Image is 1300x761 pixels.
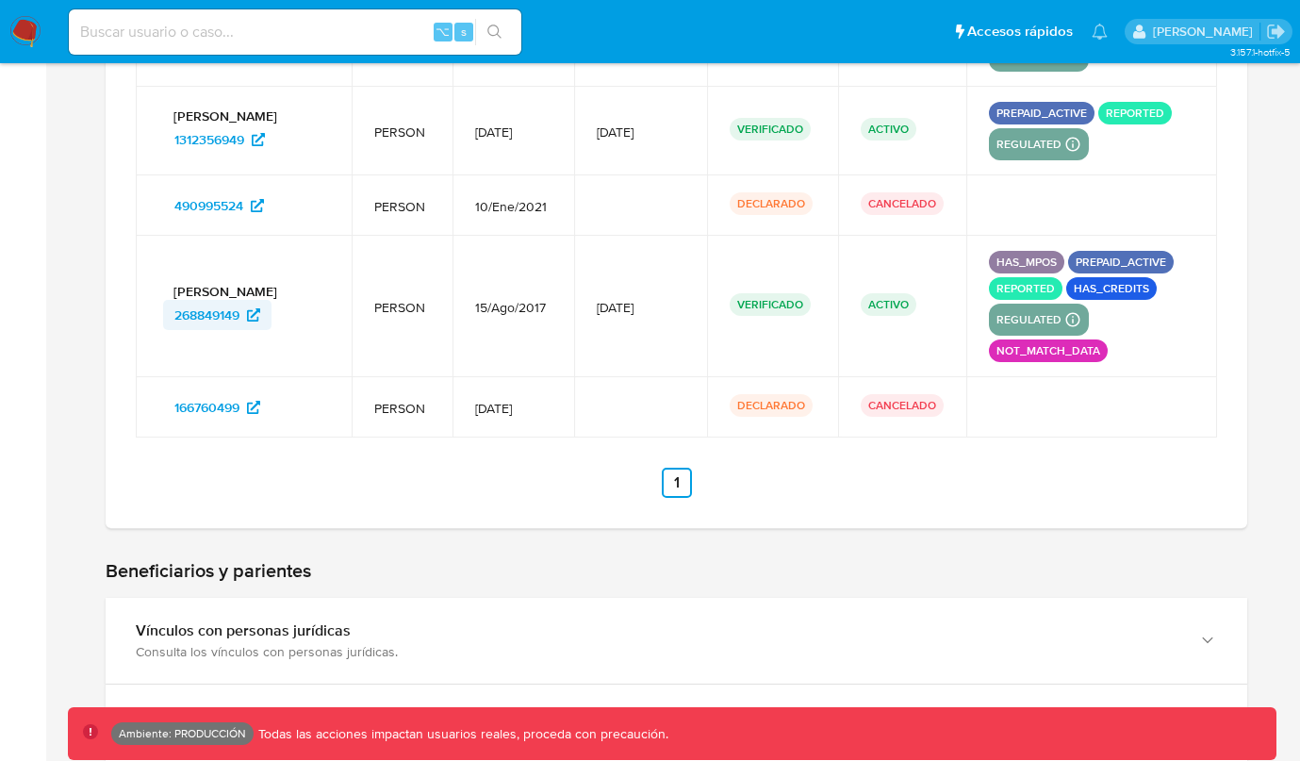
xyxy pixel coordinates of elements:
[119,730,246,737] p: Ambiente: PRODUCCIÓN
[475,19,514,45] button: search-icon
[1153,23,1259,41] p: mauro.ibarra@mercadolibre.com
[1092,24,1108,40] a: Notificaciones
[69,20,521,44] input: Buscar usuario o caso...
[436,23,450,41] span: ⌥
[1266,22,1286,41] a: Salir
[461,23,467,41] span: s
[967,22,1073,41] span: Accesos rápidos
[1230,44,1291,59] span: 3.157.1-hotfix-5
[254,725,668,743] p: Todas las acciones impactan usuarios reales, proceda con precaución.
